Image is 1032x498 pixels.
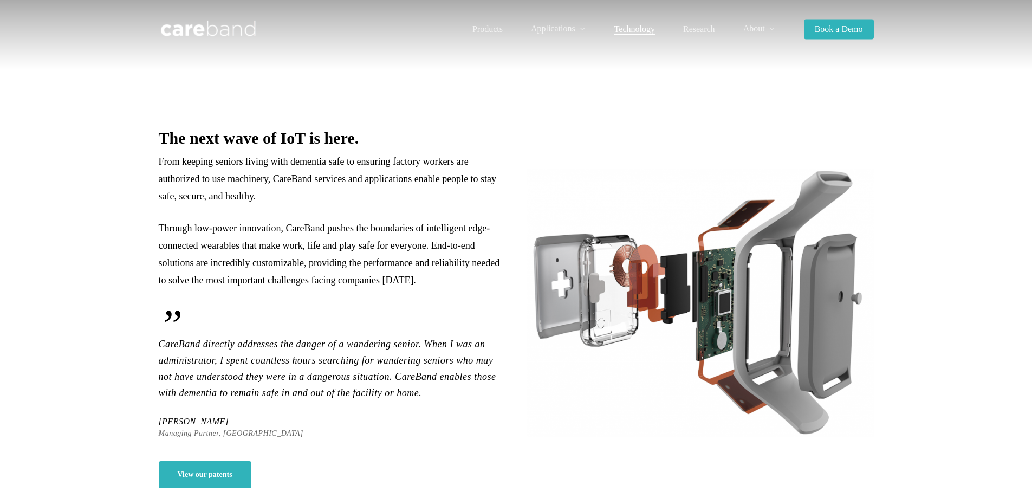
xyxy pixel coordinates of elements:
span: Technology [614,24,655,34]
span: Book a Demo [815,24,863,34]
span: ” [159,303,505,347]
a: Products [472,25,503,34]
a: About [743,24,776,34]
span: [PERSON_NAME] [159,416,304,428]
a: View our patents [159,461,251,488]
span: About [743,24,765,33]
span: Research [683,24,715,34]
span: From keeping seniors living with dementia safe to ensuring factory workers are authorized to use ... [159,156,497,202]
b: The next wave of IoT is here. [159,129,359,147]
p: CareBand directly addresses the danger of a wandering senior. When I was an administrator, I spen... [159,303,505,416]
a: Book a Demo [804,25,874,34]
a: Technology [614,25,655,34]
a: Applications [531,24,586,34]
span: Managing Partner, [GEOGRAPHIC_DATA] [159,428,304,439]
span: View our patents [178,469,232,480]
span: Products [472,24,503,34]
span: Applications [531,24,575,33]
a: Research [683,25,715,34]
span: Through low-power innovation, CareBand pushes the boundaries of intelligent edge-connected wearab... [159,223,500,286]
